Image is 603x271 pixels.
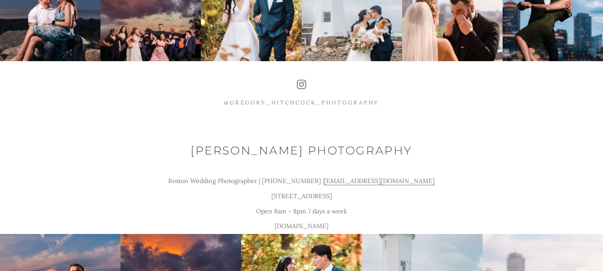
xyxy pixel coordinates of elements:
p: Open 8am - 8pm 7 days a week [130,204,474,219]
p: [STREET_ADDRESS] [130,189,474,204]
p: [DOMAIN_NAME] [130,219,474,234]
a: @gregory_hitchcock_photography [224,99,379,106]
h2: [PERSON_NAME] Photography [130,142,474,159]
p: Boston Wedding Photographer | [PHONE_NUMBER] | [130,174,474,189]
u: [EMAIL_ADDRESS][DOMAIN_NAME] [324,177,435,185]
